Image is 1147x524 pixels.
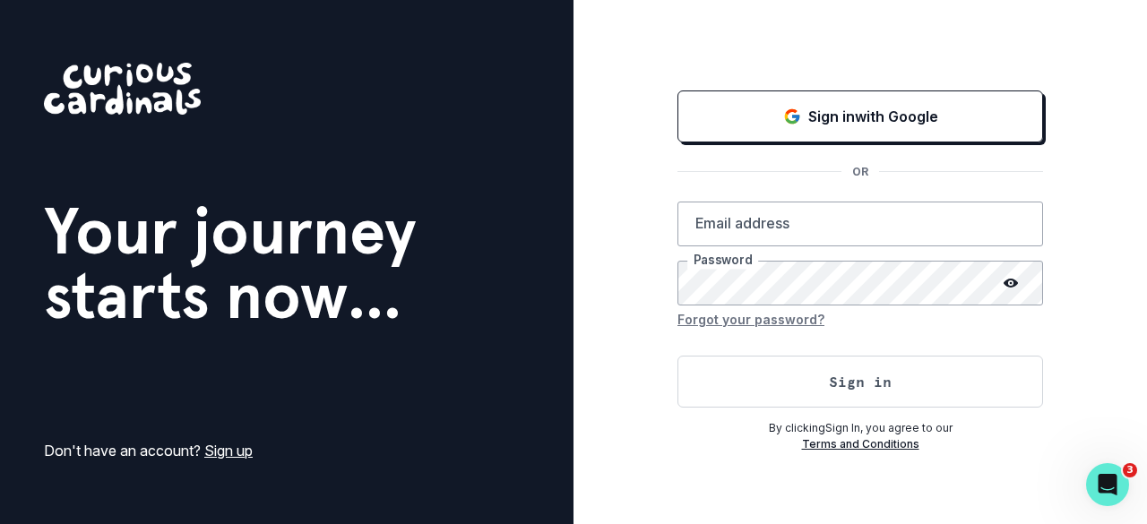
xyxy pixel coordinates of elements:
img: Curious Cardinals Logo [44,63,201,115]
button: Sign in [677,356,1043,408]
p: OR [841,164,879,180]
iframe: Intercom live chat [1086,463,1129,506]
p: Don't have an account? [44,440,253,461]
a: Sign up [204,442,253,460]
h1: Your journey starts now... [44,199,417,328]
p: By clicking Sign In , you agree to our [677,420,1043,436]
a: Terms and Conditions [802,437,919,451]
button: Forgot your password? [677,305,824,334]
span: 3 [1123,463,1137,477]
p: Sign in with Google [808,106,938,127]
button: Sign in with Google (GSuite) [677,90,1043,142]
